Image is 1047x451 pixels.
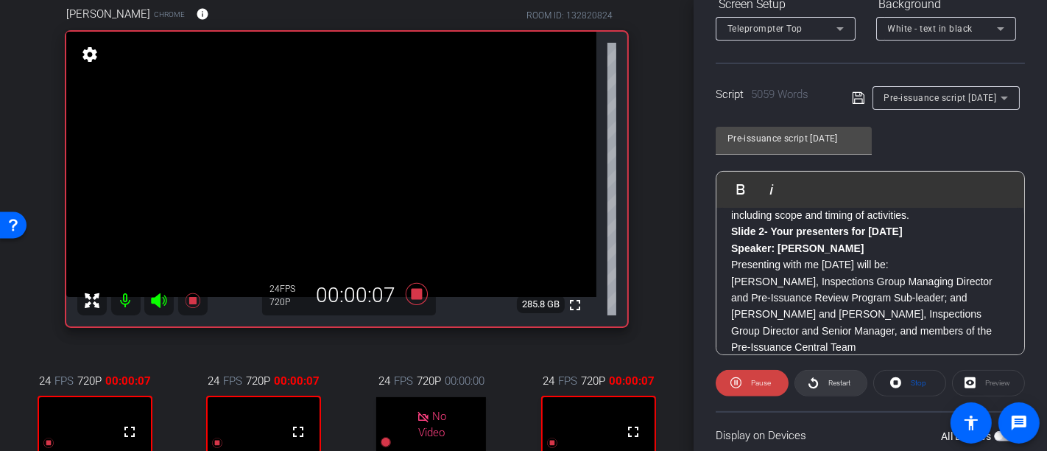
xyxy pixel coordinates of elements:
span: 24 [39,373,51,389]
button: Bold (Ctrl+B) [727,175,755,204]
span: 720P [77,373,102,389]
span: FPS [223,373,242,389]
span: 720P [246,373,270,389]
div: 720P [269,296,306,308]
mat-icon: settings [80,46,100,63]
span: 24 [543,373,554,389]
span: Pause [751,379,771,387]
span: 00:00:07 [609,373,655,389]
span: FPS [558,373,577,389]
span: Restart [828,379,850,387]
span: FPS [394,373,413,389]
span: [PERSON_NAME] [66,6,150,22]
span: Chrome [154,9,185,20]
span: 720P [417,373,441,389]
span: 720P [581,373,605,389]
span: 24 [378,373,390,389]
div: 24 [269,283,306,295]
span: Stop [911,379,926,387]
span: Teleprompter Top [727,24,803,34]
mat-icon: fullscreen [566,296,584,314]
span: Pre-issuance script [DATE] [884,93,997,103]
mat-icon: accessibility [962,414,980,432]
div: 00:00:07 [306,283,405,308]
span: 00:00:00 [445,373,484,389]
strong: Speaker: [PERSON_NAME] [731,242,864,254]
span: FPS [280,284,295,294]
span: 285.8 GB [517,296,565,313]
mat-icon: fullscreen [624,423,642,441]
span: 00:00:07 [105,373,151,389]
mat-icon: info [196,7,209,21]
span: White - text in black [888,24,973,34]
button: Pause [716,370,789,396]
span: No Video [418,410,446,440]
p: Presenting with me [DATE] will be: [731,256,1009,273]
mat-icon: fullscreen [121,423,138,441]
div: ROOM ID: 132820824 [526,9,613,22]
strong: Slide 2- Your presenters for [DATE] [731,225,903,237]
label: All Devices [941,429,994,444]
input: Title [727,130,860,147]
span: FPS [54,373,74,389]
span: 5059 Words [751,88,808,101]
p: [PERSON_NAME], Inspections Group Managing Director and Pre-Issuance Review Program Sub-leader; and [731,273,1009,307]
p: [PERSON_NAME] and [PERSON_NAME], Inspections Group Director and Senior Manager, and members of th... [731,306,1009,355]
mat-icon: fullscreen [289,423,307,441]
button: Stop [873,370,946,396]
span: 00:00:07 [274,373,320,389]
mat-icon: message [1010,414,1028,432]
span: 24 [208,373,219,389]
button: Restart [794,370,867,396]
div: Script [716,86,831,103]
